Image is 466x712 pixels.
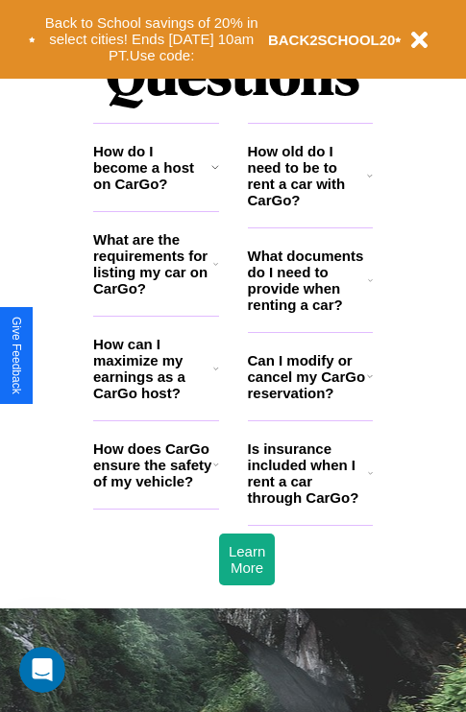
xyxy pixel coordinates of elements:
h3: Can I modify or cancel my CarGo reservation? [248,352,367,401]
h3: How does CarGo ensure the safety of my vehicle? [93,440,213,489]
h3: How old do I need to be to rent a car with CarGo? [248,143,368,208]
h3: How can I maximize my earnings as a CarGo host? [93,336,213,401]
h3: How do I become a host on CarGo? [93,143,211,192]
h3: What are the requirements for listing my car on CarGo? [93,231,213,297]
iframe: Intercom live chat [19,647,65,693]
h3: Is insurance included when I rent a car through CarGo? [248,440,368,506]
b: BACK2SCHOOL20 [268,32,396,48]
h3: What documents do I need to provide when renting a car? [248,248,369,313]
button: Back to School savings of 20% in select cities! Ends [DATE] 10am PT.Use code: [36,10,268,69]
div: Give Feedback [10,317,23,394]
button: Learn More [219,534,275,585]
